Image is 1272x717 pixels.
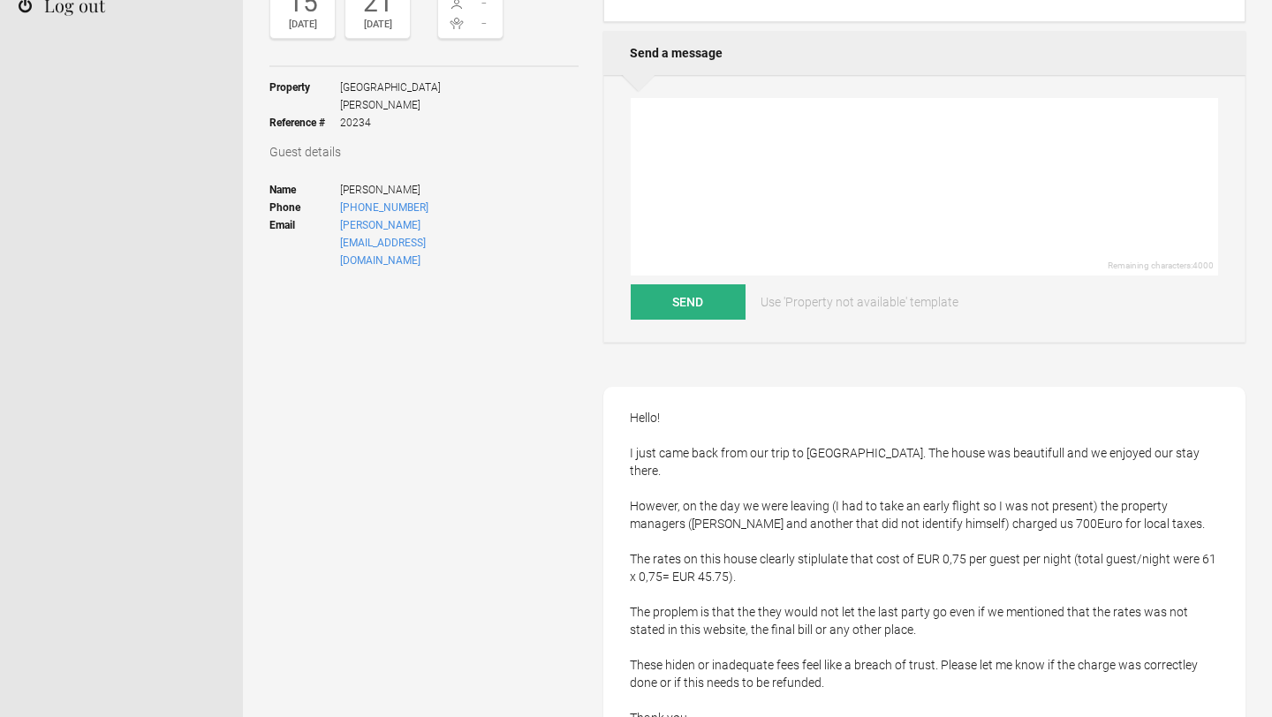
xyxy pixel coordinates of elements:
[275,16,330,34] div: [DATE]
[350,16,405,34] div: [DATE]
[471,14,499,32] span: -
[340,114,503,132] span: 20234
[603,31,1245,75] h2: Send a message
[269,79,340,114] strong: Property
[269,143,579,161] h3: Guest details
[340,219,426,267] a: [PERSON_NAME][EMAIL_ADDRESS][DOMAIN_NAME]
[269,216,340,269] strong: Email
[631,284,746,320] button: Send
[748,284,971,320] a: Use 'Property not available' template
[269,114,340,132] strong: Reference #
[269,181,340,199] strong: Name
[269,199,340,216] strong: Phone
[340,201,428,214] a: [PHONE_NUMBER]
[340,79,503,114] span: [GEOGRAPHIC_DATA][PERSON_NAME]
[340,181,503,199] span: [PERSON_NAME]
